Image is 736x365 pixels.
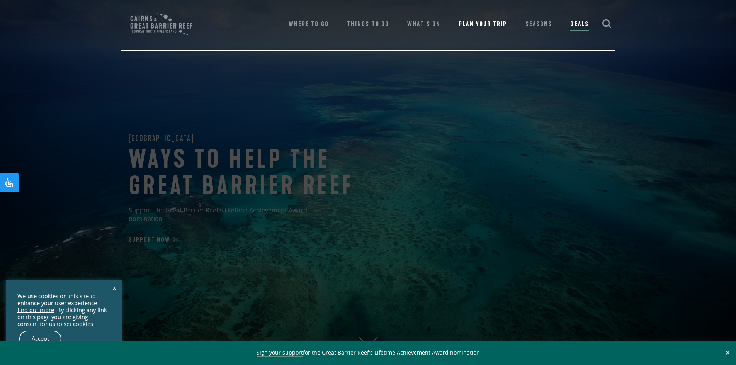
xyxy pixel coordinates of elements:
[5,178,14,187] svg: Open Accessibility Panel
[459,19,507,30] a: Plan Your Trip
[289,19,328,30] a: Where To Go
[109,279,120,296] a: x
[525,19,552,30] a: Seasons
[257,349,303,357] a: Sign your support
[723,349,732,356] button: Close
[347,19,389,30] a: Things To Do
[407,19,440,30] a: What’s On
[570,19,588,31] a: Deals
[125,8,198,41] img: CGBR-TNQ_dual-logo.svg
[17,293,110,328] div: We use cookies on this site to enhance your user experience . By clicking any link on this page y...
[257,349,480,357] span: for the Great Barrier Reef’s Lifetime Achievement Award nomination
[19,331,61,347] a: Accept
[17,307,54,314] a: find out more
